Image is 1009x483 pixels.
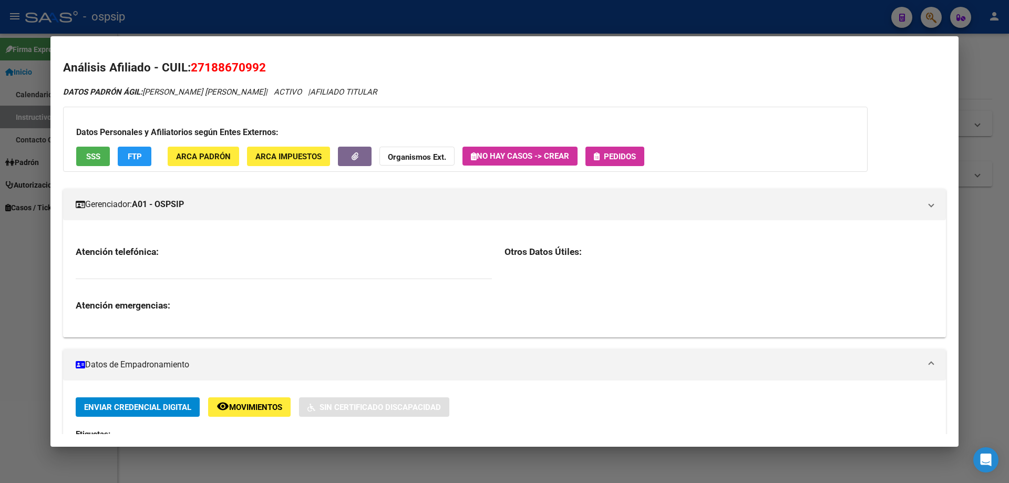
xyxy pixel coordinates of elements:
[118,147,151,166] button: FTP
[63,220,946,337] div: Gerenciador:A01 - OSPSIP
[76,246,492,258] h3: Atención telefónica:
[379,147,455,166] button: Organismos Ext.
[76,429,110,439] strong: Etiquetas:
[63,189,946,220] mat-expansion-panel-header: Gerenciador:A01 - OSPSIP
[128,152,142,161] span: FTP
[191,60,266,74] span: 27188670992
[229,403,282,412] span: Movimientos
[63,87,142,97] strong: DATOS PADRÓN ÁGIL:
[76,147,110,166] button: SSS
[388,152,446,162] strong: Organismos Ext.
[462,147,578,166] button: No hay casos -> Crear
[471,151,569,161] span: No hay casos -> Crear
[63,59,946,77] h2: Análisis Afiliado - CUIL:
[247,147,330,166] button: ARCA Impuestos
[86,152,100,161] span: SSS
[76,397,200,417] button: Enviar Credencial Digital
[299,397,449,417] button: Sin Certificado Discapacidad
[320,403,441,412] span: Sin Certificado Discapacidad
[973,447,998,472] div: Open Intercom Messenger
[208,397,291,417] button: Movimientos
[76,358,921,371] mat-panel-title: Datos de Empadronamiento
[84,403,191,412] span: Enviar Credencial Digital
[176,152,231,161] span: ARCA Padrón
[63,87,265,97] span: [PERSON_NAME] [PERSON_NAME]
[504,246,933,258] h3: Otros Datos Útiles:
[76,126,854,139] h3: Datos Personales y Afiliatorios según Entes Externos:
[63,87,377,97] i: | ACTIVO |
[132,198,184,211] strong: A01 - OSPSIP
[585,147,644,166] button: Pedidos
[63,349,946,381] mat-expansion-panel-header: Datos de Empadronamiento
[604,152,636,161] span: Pedidos
[168,147,239,166] button: ARCA Padrón
[76,300,492,311] h3: Atención emergencias:
[310,87,377,97] span: AFILIADO TITULAR
[76,198,921,211] mat-panel-title: Gerenciador:
[217,400,229,413] mat-icon: remove_red_eye
[255,152,322,161] span: ARCA Impuestos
